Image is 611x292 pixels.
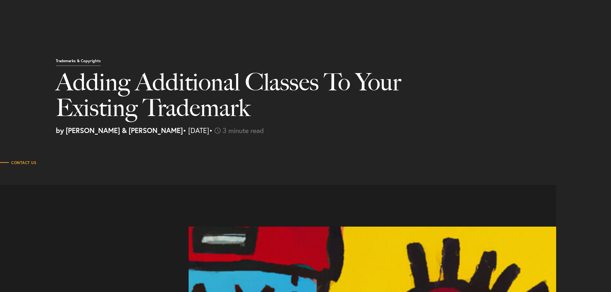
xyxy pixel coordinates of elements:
[56,69,441,127] h1: Adding Additional Classes To Your Existing Trademark
[209,126,213,135] span: •
[56,126,183,135] strong: by [PERSON_NAME] & [PERSON_NAME]
[56,127,606,134] p: • [DATE]
[56,59,101,66] p: Trademarks & Copyrights
[215,128,221,134] img: icon-time-light.svg
[223,126,264,135] span: 3 minute read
